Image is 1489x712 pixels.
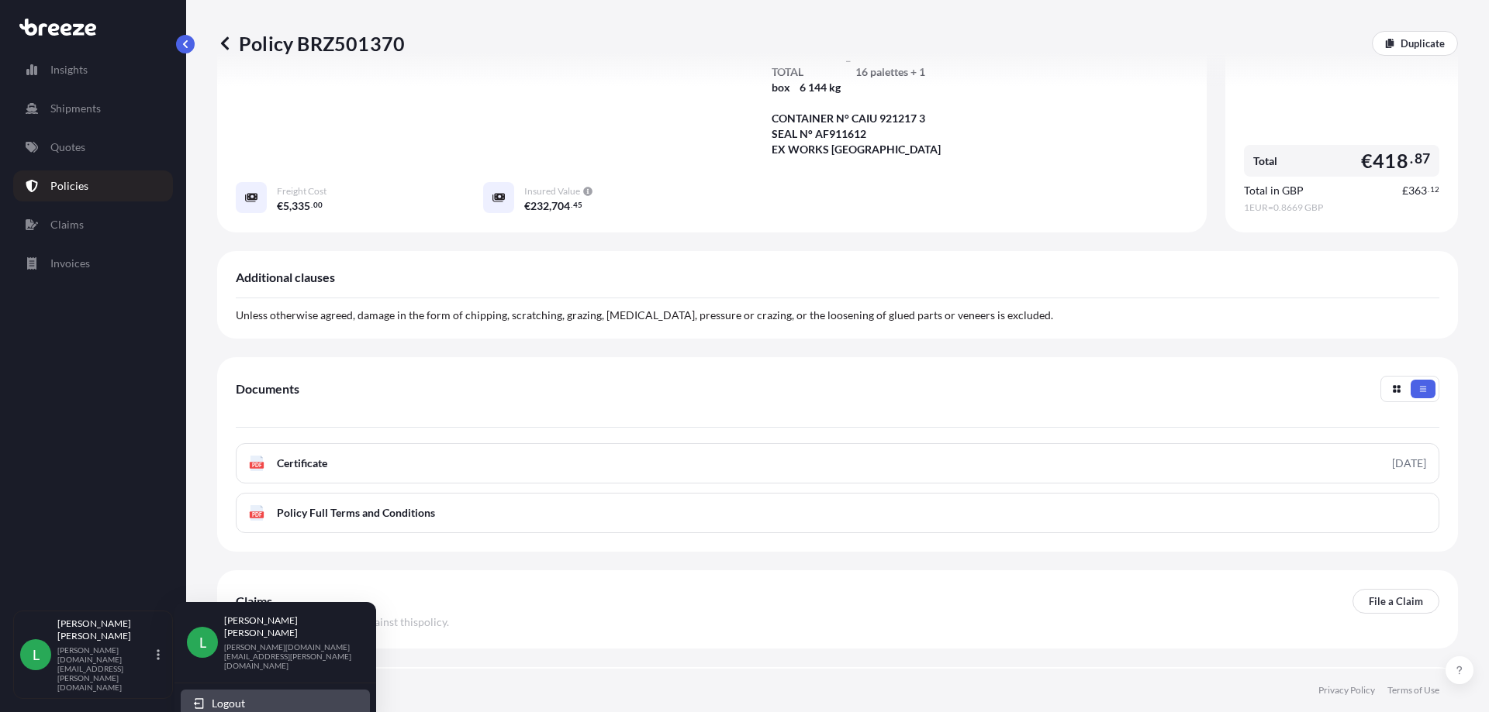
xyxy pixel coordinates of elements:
[13,170,173,201] a: Policies
[50,256,90,271] p: Invoices
[33,647,40,662] span: L
[551,201,570,212] span: 704
[1401,36,1445,51] p: Duplicate
[13,209,173,240] a: Claims
[277,505,435,521] span: Policy Full Terms and Conditions
[524,185,580,198] span: Insured Value
[289,201,292,212] span: ,
[1387,684,1439,697] a: Terms of Use
[1244,201,1439,214] span: 1 EUR = 0.8669 GBP
[1430,187,1439,192] span: 12
[1369,593,1423,609] p: File a Claim
[13,248,173,279] a: Invoices
[50,178,88,194] p: Policies
[50,101,101,116] p: Shipments
[1415,154,1430,163] span: 87
[1392,456,1426,471] div: [DATE]
[236,270,335,285] span: Additional clauses
[1408,185,1427,196] span: 363
[236,493,1439,533] a: PDFPolicy Full Terms and Conditions
[50,139,85,155] p: Quotes
[292,201,310,212] span: 335
[224,614,351,639] p: [PERSON_NAME] [PERSON_NAME]
[530,201,549,212] span: 232
[573,202,582,208] span: 45
[236,308,1053,322] span: Unless otherwise agreed, damage in the form of chipping, scratching, grazing, [MEDICAL_DATA], pre...
[199,635,206,650] span: L
[13,54,173,85] a: Insights
[217,31,405,56] p: Policy BRZ501370
[1373,151,1408,170] span: 418
[1372,31,1458,56] a: Duplicate
[277,456,327,471] span: Certificate
[236,593,272,609] span: Claims
[1244,183,1304,198] span: Total in GBP
[283,201,289,212] span: 5
[313,202,323,208] span: 00
[212,696,245,711] span: Logout
[57,617,154,642] p: [PERSON_NAME] [PERSON_NAME]
[50,217,84,232] p: Claims
[571,202,572,208] span: .
[549,201,551,212] span: ,
[13,132,173,163] a: Quotes
[252,463,262,468] text: PDF
[1353,589,1439,614] a: File a Claim
[1361,151,1373,170] span: €
[277,185,326,198] span: Freight Cost
[277,201,283,212] span: €
[236,381,299,397] span: Documents
[50,62,88,77] p: Insights
[224,642,351,670] p: [PERSON_NAME][DOMAIN_NAME][EMAIL_ADDRESS][PERSON_NAME][DOMAIN_NAME]
[1428,187,1429,192] span: .
[57,645,154,692] p: [PERSON_NAME][DOMAIN_NAME][EMAIL_ADDRESS][PERSON_NAME][DOMAIN_NAME]
[1253,153,1277,169] span: Total
[1402,185,1408,196] span: £
[252,512,262,518] text: PDF
[1318,684,1375,697] a: Privacy Policy
[1410,154,1413,163] span: .
[13,93,173,124] a: Shipments
[236,443,1439,483] a: PDFCertificate[DATE]
[311,202,313,208] span: .
[524,201,530,212] span: €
